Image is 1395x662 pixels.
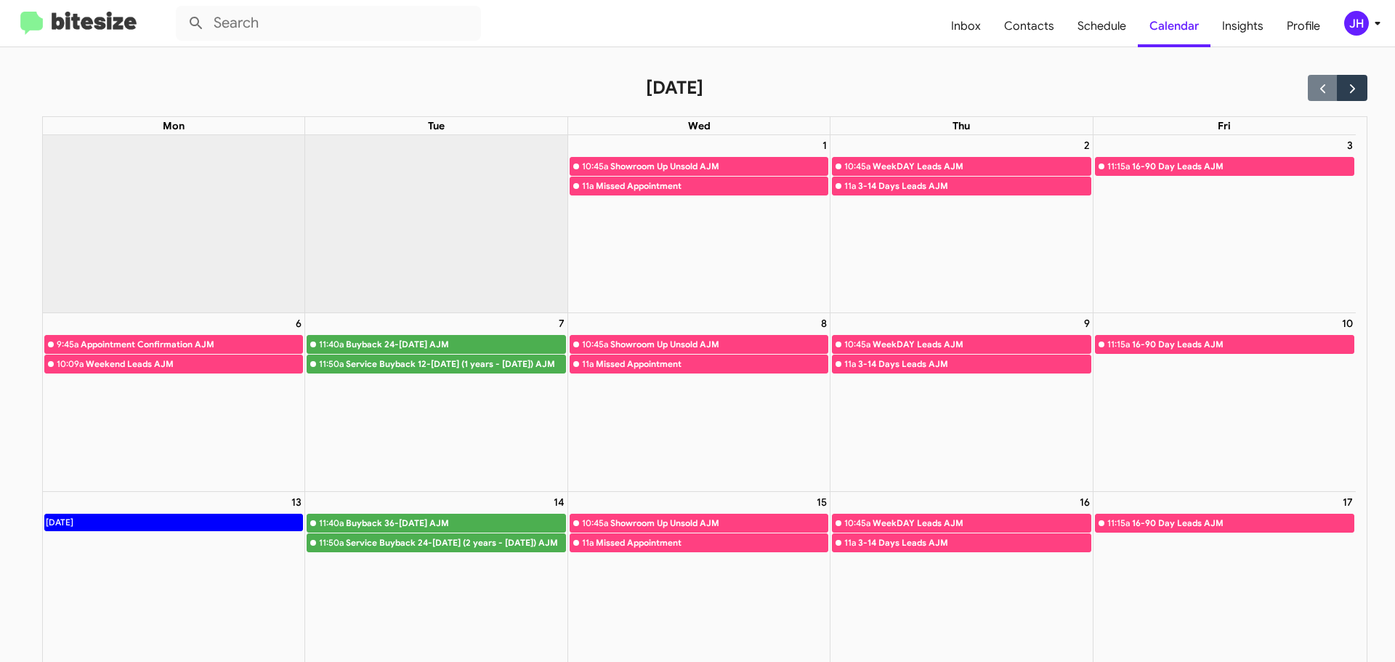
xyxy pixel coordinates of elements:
div: 16-90 Day Leads AJM [1132,337,1354,352]
div: Missed Appointment [596,179,828,193]
td: October 3, 2025 [1093,135,1355,313]
div: 10:45a [582,516,608,530]
div: 11:50a [319,536,344,550]
a: Contacts [992,5,1066,47]
a: Insights [1210,5,1275,47]
a: Inbox [939,5,992,47]
div: [DATE] [45,514,74,530]
td: October 2, 2025 [830,135,1093,313]
a: October 15, 2025 [814,492,830,512]
a: October 14, 2025 [551,492,567,512]
a: October 17, 2025 [1340,492,1356,512]
div: 11:15a [1107,159,1130,174]
td: October 9, 2025 [830,312,1093,491]
div: 10:45a [844,159,870,174]
a: Calendar [1138,5,1210,47]
div: 11a [844,357,856,371]
a: October 1, 2025 [820,135,830,156]
td: October 7, 2025 [305,312,567,491]
a: October 6, 2025 [293,313,304,334]
div: WeekDAY Leads AJM [873,159,1090,174]
div: 10:09a [57,357,84,371]
button: JH [1332,11,1379,36]
a: Tuesday [425,117,448,134]
a: Profile [1275,5,1332,47]
td: October 6, 2025 [43,312,305,491]
a: October 3, 2025 [1344,135,1356,156]
input: Search [176,6,481,41]
td: October 10, 2025 [1093,312,1355,491]
a: October 10, 2025 [1339,313,1356,334]
td: October 8, 2025 [567,312,830,491]
div: Showroom Up Unsold AJM [610,337,828,352]
div: Service Buyback 24-[DATE] (2 years - [DATE]) AJM [346,536,565,550]
div: 11a [582,179,594,193]
a: October 2, 2025 [1081,135,1093,156]
div: Buyback 24-[DATE] AJM [346,337,565,352]
div: 9:45a [57,337,78,352]
div: 3-14 Days Leads AJM [858,179,1090,193]
div: JH [1344,11,1369,36]
div: Missed Appointment [596,536,828,550]
div: Weekend Leads AJM [86,357,303,371]
a: October 7, 2025 [556,313,567,334]
h2: [DATE] [646,76,703,100]
div: 16-90 Day Leads AJM [1132,516,1354,530]
div: 3-14 Days Leads AJM [858,357,1090,371]
a: October 13, 2025 [288,492,304,512]
div: 11:40a [319,337,344,352]
a: Monday [160,117,187,134]
a: Wednesday [685,117,713,134]
div: 11:50a [319,357,344,371]
a: October 8, 2025 [818,313,830,334]
a: October 9, 2025 [1081,313,1093,334]
div: 11a [844,179,856,193]
a: Schedule [1066,5,1138,47]
div: 10:45a [844,516,870,530]
div: 11a [582,536,594,550]
div: 3-14 Days Leads AJM [858,536,1090,550]
div: Showroom Up Unsold AJM [610,516,828,530]
div: 10:45a [582,159,608,174]
div: Appointment Confirmation AJM [81,337,303,352]
div: 10:45a [582,337,608,352]
div: 11a [582,357,594,371]
div: Buyback 36-[DATE] AJM [346,516,565,530]
div: Showroom Up Unsold AJM [610,159,828,174]
div: 10:45a [844,337,870,352]
div: Service Buyback 12-[DATE] (1 years - [DATE]) AJM [346,357,565,371]
button: Previous month [1308,75,1338,100]
td: October 1, 2025 [567,135,830,313]
a: Thursday [950,117,973,134]
div: 11:15a [1107,516,1130,530]
a: October 16, 2025 [1077,492,1093,512]
div: WeekDAY Leads AJM [873,516,1090,530]
div: Missed Appointment [596,357,828,371]
button: Next month [1337,75,1367,100]
div: 11a [844,536,856,550]
div: 16-90 Day Leads AJM [1132,159,1354,174]
div: WeekDAY Leads AJM [873,337,1090,352]
div: 11:15a [1107,337,1130,352]
div: 11:40a [319,516,344,530]
a: Friday [1215,117,1234,134]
